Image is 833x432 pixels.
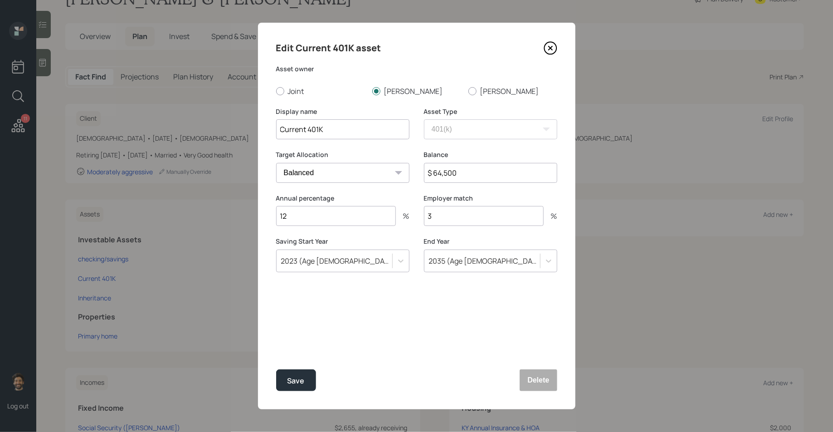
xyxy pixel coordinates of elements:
div: 2023 (Age [DEMOGRAPHIC_DATA], 67) [281,256,393,266]
label: Asset owner [276,64,557,74]
div: % [544,212,557,220]
label: End Year [424,237,557,246]
label: Balance [424,150,557,159]
label: Employer match [424,194,557,203]
label: Saving Start Year [276,237,409,246]
div: 2035 (Age [DEMOGRAPHIC_DATA], 79) [429,256,541,266]
label: Annual percentage [276,194,409,203]
button: Save [276,369,316,391]
h4: Edit Current 401K asset [276,41,381,55]
label: Target Allocation [276,150,409,159]
label: [PERSON_NAME] [372,86,461,96]
label: Asset Type [424,107,557,116]
label: [PERSON_NAME] [468,86,557,96]
label: Display name [276,107,409,116]
button: Delete [520,369,557,391]
div: % [396,212,409,220]
label: Joint [276,86,365,96]
div: Save [287,375,305,387]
